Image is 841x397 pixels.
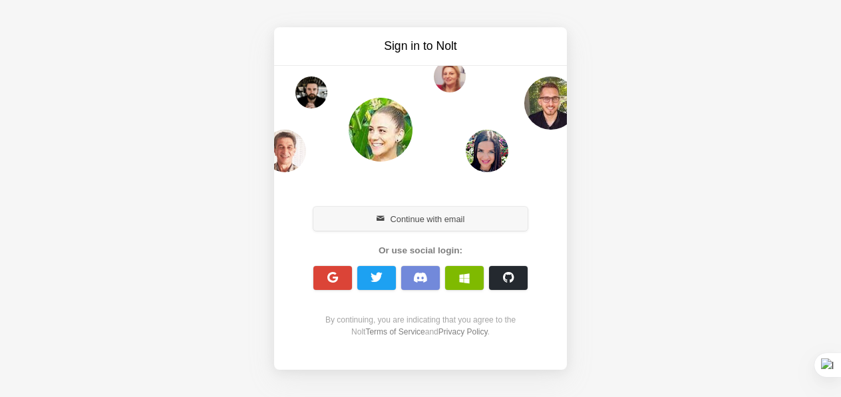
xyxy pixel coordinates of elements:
[313,207,528,231] button: Continue with email
[306,244,535,257] div: Or use social login:
[365,327,424,336] a: Terms of Service
[309,38,532,55] h3: Sign in to Nolt
[306,314,535,338] div: By continuing, you are indicating that you agree to the Nolt and .
[438,327,488,336] a: Privacy Policy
